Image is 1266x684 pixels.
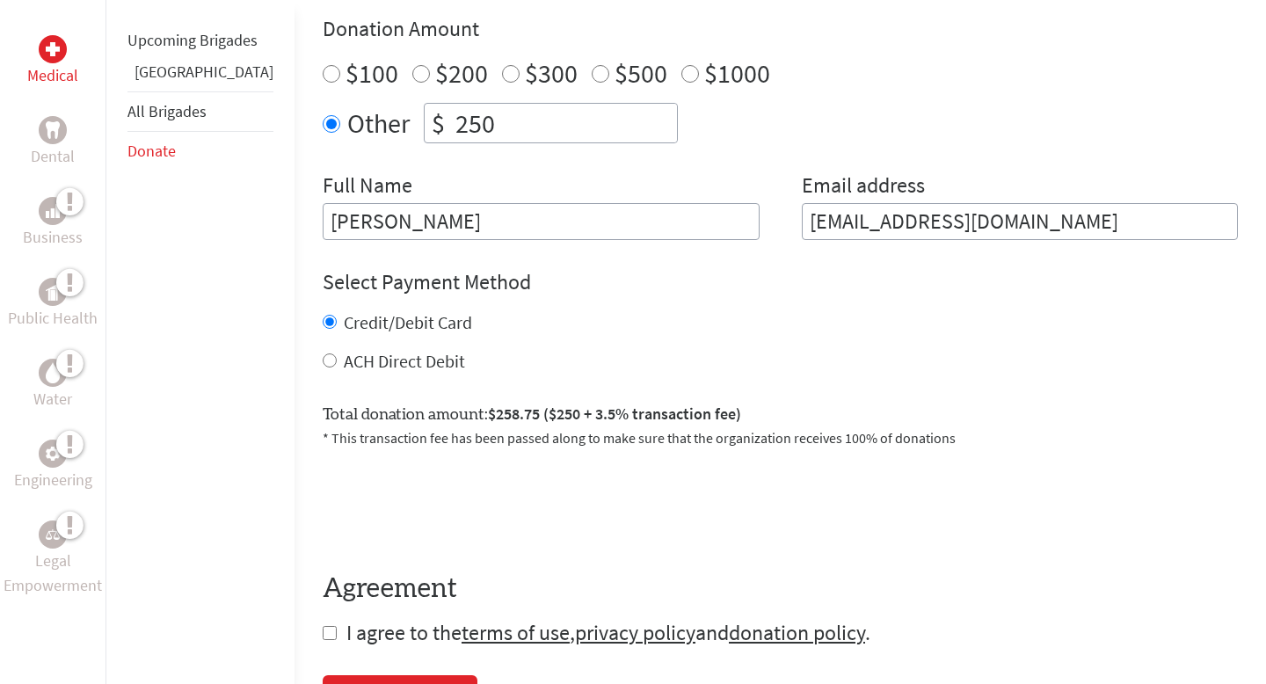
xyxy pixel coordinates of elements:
[435,56,488,90] label: $200
[39,520,67,549] div: Legal Empowerment
[27,35,78,88] a: MedicalMedical
[31,144,75,169] p: Dental
[27,63,78,88] p: Medical
[23,197,83,250] a: BusinessBusiness
[4,549,102,598] p: Legal Empowerment
[346,619,870,646] span: I agree to the , and .
[127,60,273,91] li: Panama
[575,619,695,646] a: privacy policy
[488,404,741,424] span: $258.75 ($250 + 3.5% transaction fee)
[31,116,75,169] a: DentalDental
[704,56,770,90] label: $1000
[46,42,60,56] img: Medical
[323,469,590,538] iframe: reCAPTCHA
[452,104,677,142] input: Enter Amount
[14,440,92,492] a: EngineeringEngineering
[615,56,667,90] label: $500
[323,573,1238,605] h4: Agreement
[525,56,578,90] label: $300
[323,427,1238,448] p: * This transaction fee has been passed along to make sure that the organization receives 100% of ...
[127,30,258,50] a: Upcoming Brigades
[135,62,273,82] a: [GEOGRAPHIC_DATA]
[127,101,207,121] a: All Brigades
[8,306,98,331] p: Public Health
[802,171,925,203] label: Email address
[323,203,760,240] input: Enter Full Name
[323,171,412,203] label: Full Name
[33,387,72,411] p: Water
[39,278,67,306] div: Public Health
[33,359,72,411] a: WaterWater
[347,103,410,143] label: Other
[344,350,465,372] label: ACH Direct Debit
[8,278,98,331] a: Public HealthPublic Health
[802,203,1239,240] input: Your Email
[46,447,60,461] img: Engineering
[127,141,176,161] a: Donate
[127,91,273,132] li: All Brigades
[729,619,865,646] a: donation policy
[14,468,92,492] p: Engineering
[425,104,452,142] div: $
[39,116,67,144] div: Dental
[346,56,398,90] label: $100
[39,35,67,63] div: Medical
[127,21,273,60] li: Upcoming Brigades
[46,283,60,301] img: Public Health
[323,268,1238,296] h4: Select Payment Method
[46,204,60,218] img: Business
[4,520,102,598] a: Legal EmpowermentLegal Empowerment
[46,529,60,540] img: Legal Empowerment
[323,402,741,427] label: Total donation amount:
[23,225,83,250] p: Business
[39,440,67,468] div: Engineering
[46,362,60,382] img: Water
[46,121,60,138] img: Dental
[39,359,67,387] div: Water
[323,15,1238,43] h4: Donation Amount
[462,619,570,646] a: terms of use
[344,311,472,333] label: Credit/Debit Card
[127,132,273,171] li: Donate
[39,197,67,225] div: Business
